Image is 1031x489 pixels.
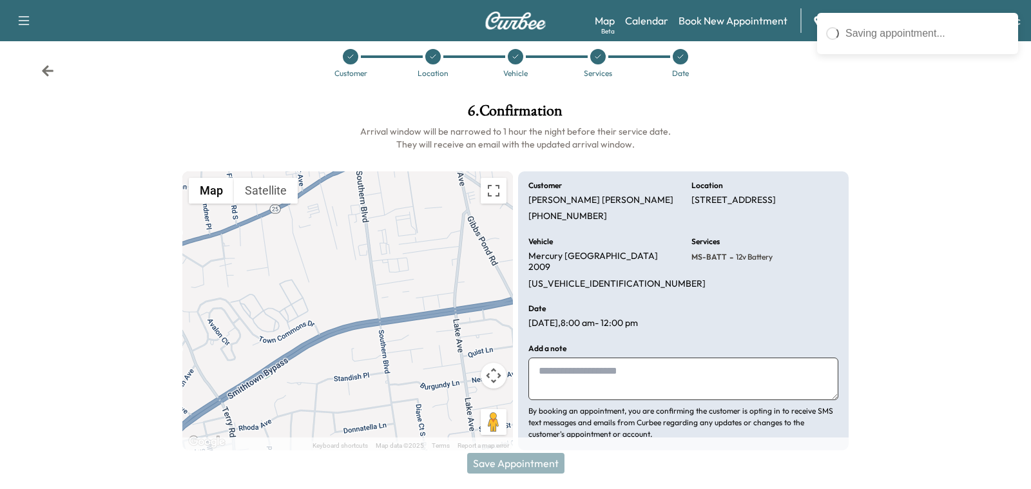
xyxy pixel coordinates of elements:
h6: Customer [528,182,562,189]
button: Map camera controls [481,363,506,388]
button: Show satellite imagery [234,178,298,204]
span: MS-BATT [691,252,727,262]
div: Saving appointment... [845,26,1009,41]
p: Mercury [GEOGRAPHIC_DATA] 2009 [528,251,676,273]
h6: Location [691,182,723,189]
a: Calendar [625,13,668,28]
h6: Add a note [528,345,566,352]
div: Beta [601,26,615,36]
div: Services [584,70,612,77]
div: Customer [334,70,367,77]
h6: Vehicle [528,238,553,245]
button: Drag Pegman onto the map to open Street View [481,409,506,435]
h1: 6 . Confirmation [182,103,849,125]
h6: Arrival window will be narrowed to 1 hour the night before their service date. They will receive ... [182,125,849,151]
img: Curbee Logo [485,12,546,30]
div: Location [418,70,448,77]
p: [PHONE_NUMBER] [528,211,607,222]
p: [PERSON_NAME] [PERSON_NAME] [528,195,673,206]
p: [DATE] , 8:00 am - 12:00 pm [528,318,638,329]
a: MapBeta [595,13,615,28]
h6: Services [691,238,720,245]
button: Show street map [189,178,234,204]
div: Date [672,70,689,77]
button: Toggle fullscreen view [481,178,506,204]
div: Back [41,64,54,77]
h6: Date [528,305,546,312]
p: [STREET_ADDRESS] [691,195,776,206]
div: Vehicle [503,70,528,77]
img: Google [186,434,228,450]
span: - [727,251,733,264]
p: By booking an appointment, you are confirming the customer is opting in to receive SMS text messa... [528,405,838,440]
a: Book New Appointment [679,13,787,28]
a: Open this area in Google Maps (opens a new window) [186,434,228,450]
span: 12v Battery [733,252,773,262]
p: [US_VEHICLE_IDENTIFICATION_NUMBER] [528,278,706,290]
